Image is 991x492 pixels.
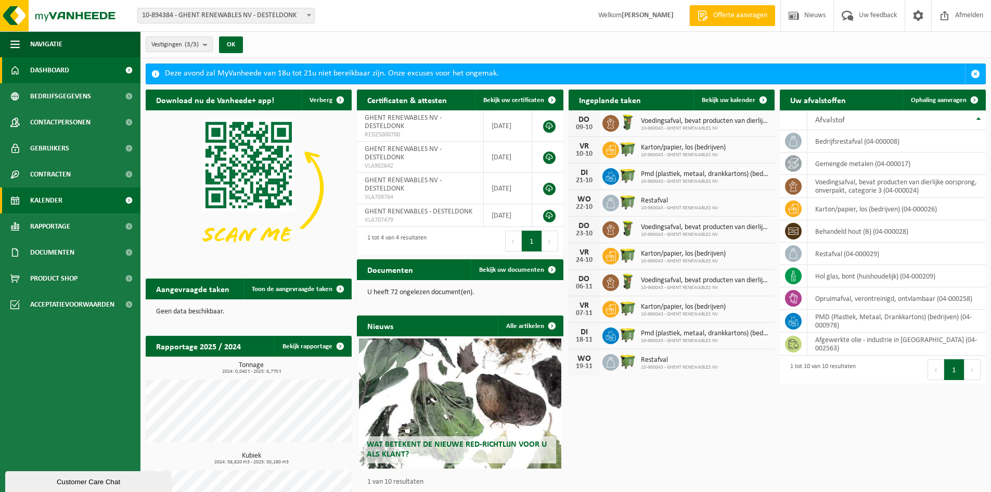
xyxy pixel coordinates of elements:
[484,204,532,227] td: [DATE]
[505,231,522,251] button: Previous
[619,113,637,131] img: WB-0060-HPE-GN-51
[619,167,637,184] img: WB-1100-HPE-GN-51
[359,338,561,469] a: Wat betekent de nieuwe RED-richtlijn voor u als klant?
[574,355,595,363] div: WO
[365,145,442,161] span: GHENT RENEWABLES NV - DESTELDONK
[807,287,986,310] td: opruimafval, verontreinigd, ontvlambaar (04-000258)
[471,259,562,280] a: Bekijk uw documenten
[574,150,595,158] div: 10-10
[964,359,981,380] button: Next
[641,179,769,185] span: 10-960043 - GHENT RENEWABLES NV
[641,276,769,285] span: Voedingsafval, bevat producten van dierlijke oorsprong, onverpakt, categorie 3
[619,140,637,158] img: WB-1100-HPE-GN-50
[641,258,726,264] span: 10-960043 - GHENT RENEWABLES NV
[815,116,845,124] span: Afvalstof
[807,220,986,243] td: behandeld hout (B) (04-000028)
[310,97,332,104] span: Verberg
[641,311,726,318] span: 10-960043 - GHENT RENEWABLES NV
[641,152,726,158] span: 10-960043 - GHENT RENEWABLES NV
[146,36,213,52] button: Vestigingen(3/3)
[484,110,532,142] td: [DATE]
[483,97,544,104] span: Bekijk uw certificaten
[574,363,595,370] div: 19-11
[30,239,74,266] span: Documenten
[928,359,944,380] button: Previous
[574,310,595,317] div: 07-11
[693,90,774,110] a: Bekijk uw kalender
[475,90,562,110] a: Bekijk uw certificaten
[5,469,174,492] iframe: chat widget
[484,142,532,173] td: [DATE]
[689,5,775,26] a: Offerte aanvragen
[619,352,637,370] img: WB-1100-HPE-GN-51
[807,153,986,175] td: gemengde metalen (04-000017)
[151,37,199,53] span: Vestigingen
[30,161,71,187] span: Contracten
[151,362,352,374] h3: Tonnage
[30,57,69,83] span: Dashboard
[156,308,341,316] p: Geen data beschikbaar.
[365,208,472,216] span: GHENT RENEWABLES - DESTELDONK
[574,142,595,150] div: VR
[252,286,332,293] span: Toon de aangevraagde taken
[641,338,769,344] span: 10-960043 - GHENT RENEWABLES NV
[365,114,442,130] span: GHENT RENEWABLES NV - DESTELDONK
[151,452,352,465] h3: Kubiek
[365,131,475,139] span: RED25000700
[641,223,769,232] span: Voedingsafval, bevat producten van dierlijke oorsprong, onverpakt, categorie 3
[574,177,595,184] div: 21-10
[807,243,986,265] td: restafval (04-000029)
[574,169,595,177] div: DI
[619,299,637,317] img: WB-1100-HPE-GN-50
[574,301,595,310] div: VR
[641,144,726,152] span: Karton/papier, los (bedrijven)
[903,90,985,110] a: Ophaling aanvragen
[30,213,70,239] span: Rapportage
[138,8,314,23] span: 10-894384 - GHENT RENEWABLES NV - DESTELDONK
[619,220,637,237] img: WB-0060-HPE-GN-51
[574,116,595,124] div: DO
[619,273,637,291] img: WB-0060-HPE-GN-51
[574,257,595,264] div: 24-10
[780,90,856,110] h2: Uw afvalstoffen
[641,285,769,291] span: 10-960043 - GHENT RENEWABLES NV
[30,187,62,213] span: Kalender
[641,197,718,205] span: Restafval
[542,231,558,251] button: Next
[274,336,351,357] a: Bekijk rapportage
[807,333,986,356] td: afgewerkte olie - industrie in [GEOGRAPHIC_DATA] (04-002563)
[301,90,351,110] button: Verberg
[137,8,315,23] span: 10-894384 - GHENT RENEWABLES NV - DESTELDONK
[574,230,595,237] div: 23-10
[522,231,542,251] button: 1
[30,266,78,292] span: Product Shop
[479,267,544,273] span: Bekijk uw documenten
[146,336,251,356] h2: Rapportage 2025 / 2024
[641,364,718,371] span: 10-960043 - GHENT RENEWABLES NV
[641,125,769,132] span: 10-960043 - GHENT RENEWABLES NV
[641,303,726,311] span: Karton/papier, los (bedrijven)
[365,162,475,170] span: VLA902642
[30,109,91,135] span: Contactpersonen
[574,204,595,211] div: 22-10
[807,310,986,333] td: PMD (Plastiek, Metaal, Drankkartons) (bedrijven) (04-000978)
[30,292,114,318] span: Acceptatievoorwaarden
[357,90,457,110] h2: Certificaten & attesten
[622,11,674,19] strong: [PERSON_NAME]
[151,369,352,374] span: 2024: 0,040 t - 2025: 6,770 t
[574,275,595,283] div: DO
[165,64,965,84] div: Deze avond zal MyVanheede van 18u tot 21u niet bereikbaar zijn. Onze excuses voor het ongemak.
[498,316,562,336] a: Alle artikelen
[641,250,726,258] span: Karton/papier, los (bedrijven)
[574,328,595,336] div: DI
[146,90,285,110] h2: Download nu de Vanheede+ app!
[911,97,967,104] span: Ophaling aanvragen
[641,356,718,364] span: Restafval
[574,283,595,291] div: 06-11
[365,176,442,193] span: GHENT RENEWABLES NV - DESTELDONK
[944,359,964,380] button: 1
[641,330,769,338] span: Pmd (plastiek, metaal, drankkartons) (bedrijven)
[807,175,986,198] td: voedingsafval, bevat producten van dierlijke oorsprong, onverpakt, categorie 3 (04-000024)
[185,41,199,48] count: (3/3)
